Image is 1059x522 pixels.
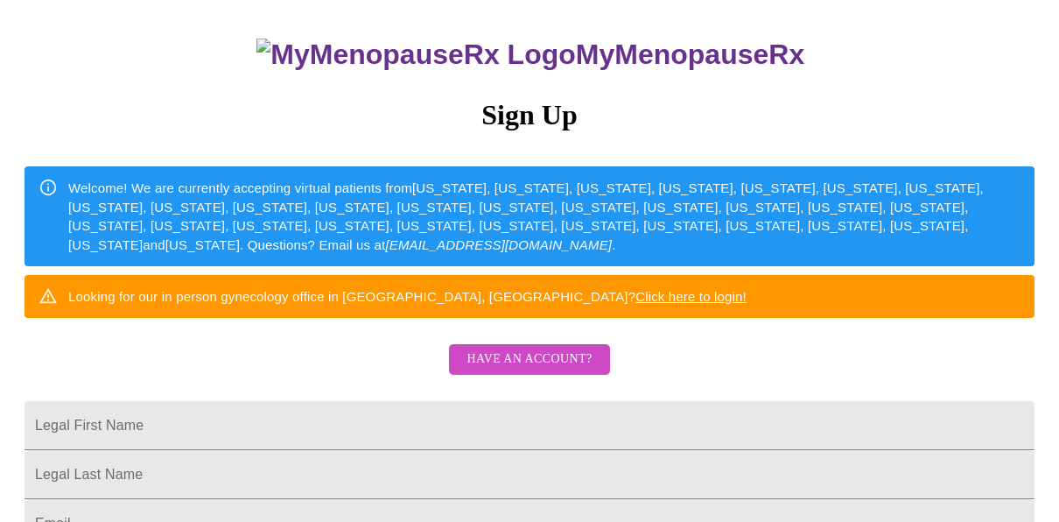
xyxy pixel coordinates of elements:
[449,344,609,375] button: Have an account?
[466,349,592,370] span: Have an account?
[25,99,1034,131] h3: Sign Up
[445,363,614,378] a: Have an account?
[256,39,575,71] img: MyMenopauseRx Logo
[27,39,1035,71] h3: MyMenopauseRx
[68,280,747,313] div: Looking for our in person gynecology office in [GEOGRAPHIC_DATA], [GEOGRAPHIC_DATA]?
[385,237,612,252] em: [EMAIL_ADDRESS][DOMAIN_NAME]
[68,172,1020,261] div: Welcome! We are currently accepting virtual patients from [US_STATE], [US_STATE], [US_STATE], [US...
[635,289,747,304] a: Click here to login!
